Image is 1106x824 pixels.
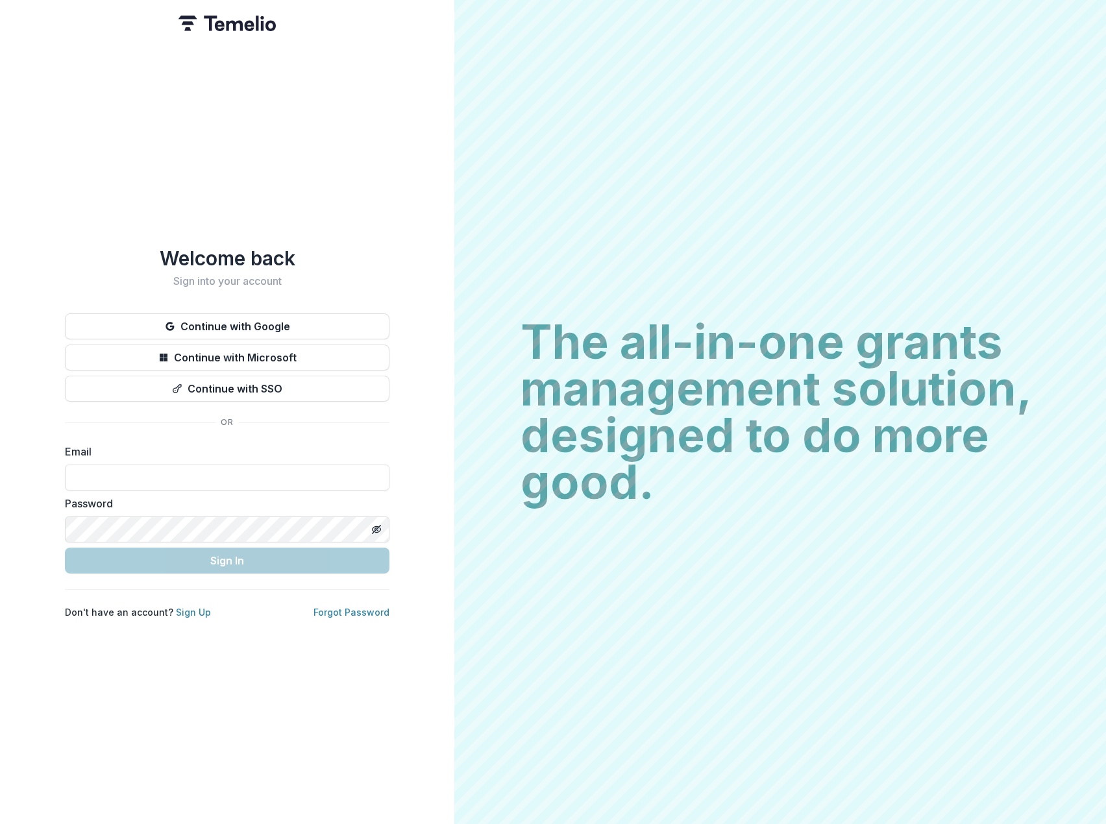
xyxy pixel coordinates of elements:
[178,16,276,31] img: Temelio
[176,607,211,618] a: Sign Up
[65,376,389,402] button: Continue with SSO
[65,548,389,574] button: Sign In
[65,247,389,270] h1: Welcome back
[65,605,211,619] p: Don't have an account?
[65,496,382,511] label: Password
[65,313,389,339] button: Continue with Google
[65,275,389,287] h2: Sign into your account
[65,345,389,370] button: Continue with Microsoft
[65,444,382,459] label: Email
[313,607,389,618] a: Forgot Password
[366,519,387,540] button: Toggle password visibility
